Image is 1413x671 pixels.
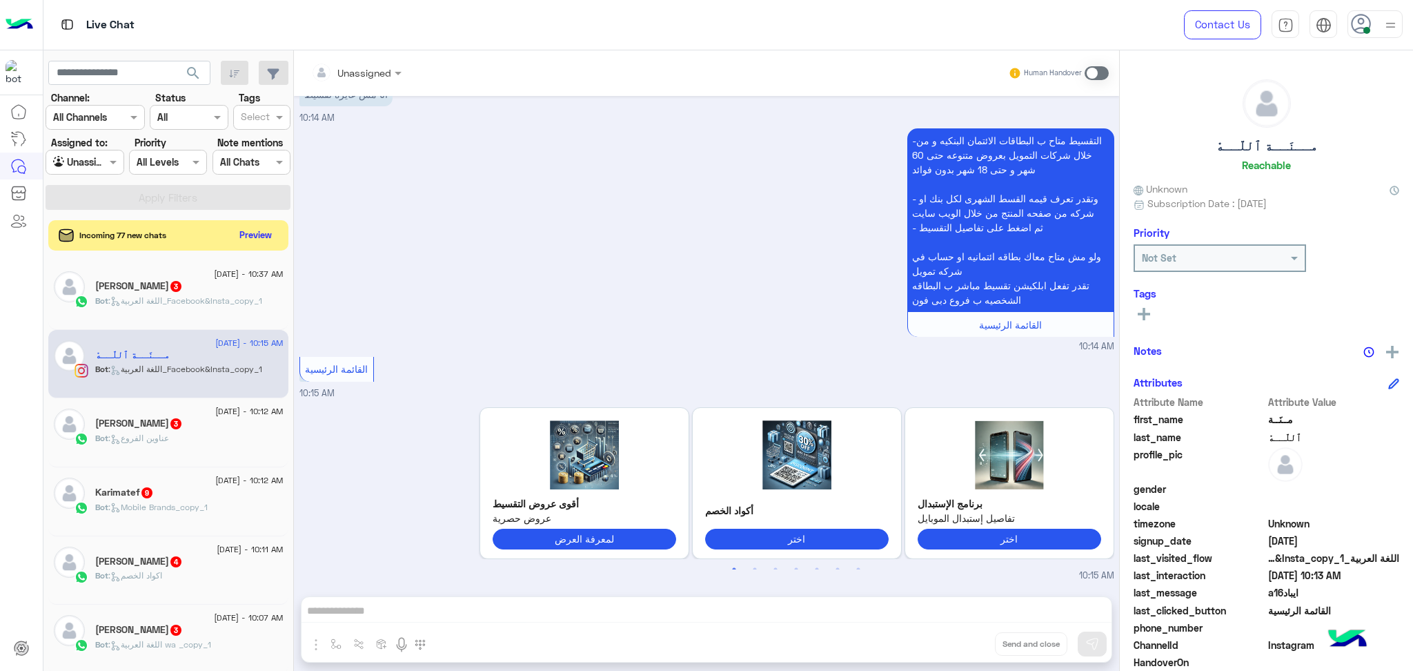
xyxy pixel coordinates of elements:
span: 3 [170,418,181,429]
span: 10:14 AM [1079,340,1114,353]
h5: Noha Nabil [95,556,183,567]
span: تفاصيل إستبدال الموبايل [918,511,1101,525]
p: أقوى عروض التقسيط [493,496,676,511]
h5: مــنَــة ٱللّــهْ [95,349,170,361]
span: : Mobile Brands_copy_1 [108,502,208,512]
span: [DATE] - 10:15 AM [215,337,283,349]
span: 3 [170,625,181,636]
span: last_interaction [1134,568,1265,583]
h5: Emad Mostafa [95,624,183,636]
label: Priority [135,135,166,150]
span: Bot [95,639,108,650]
span: 2025-09-03T07:13:16.688Z [1268,568,1400,583]
span: ايبادa16 [1268,585,1400,600]
button: 6 of 3 [831,563,844,576]
span: عروض حصرية [493,511,676,525]
span: [DATE] - 10:37 AM [214,268,283,280]
span: 2025-09-03T07:11:10.592Z [1268,534,1400,548]
img: defaultAdmin.png [1243,80,1290,127]
button: 2 of 3 [748,563,762,576]
span: last_name [1134,430,1265,445]
img: defaultAdmin.png [54,478,85,509]
img: hulul-logo.png [1323,616,1372,664]
a: tab [1272,10,1299,39]
img: WhatsApp [75,295,88,309]
span: Attribute Name [1134,395,1265,409]
label: Tags [239,90,260,105]
span: 10:15 AM [1079,570,1114,583]
button: 5 of 3 [810,563,824,576]
img: 2KfYs9iq2KjYr9in2YQucG5n.png [918,420,1101,489]
span: القائمة الرئيسية [305,363,368,375]
span: signup_date [1134,534,1265,548]
span: [DATE] - 10:11 AM [217,543,283,556]
img: WhatsApp [75,432,88,446]
span: القائمة الرئيسية [979,319,1042,331]
h5: Mohamed Gamal AbdelAl [95,418,183,429]
img: 2K7YtdmFLnBuZw%3D%3D.png [705,420,889,489]
span: 8 [1268,638,1400,652]
span: اللغة العربية_Facebook&Insta_copy_1 [1268,551,1400,565]
span: 10:15 AM [299,388,335,398]
span: ChannelId [1134,638,1265,652]
img: add [1386,346,1399,358]
span: Bot [95,502,108,512]
label: Channel: [51,90,90,105]
span: Bot [95,433,108,443]
span: profile_pic [1134,447,1265,479]
img: defaultAdmin.png [1268,447,1303,482]
span: : اللغة العربية_Facebook&Insta_copy_1 [108,295,262,306]
span: Bot [95,570,108,581]
span: last_clicked_button [1134,603,1265,618]
span: : اكواد الخصم [108,570,162,581]
button: 4 of 3 [789,563,803,576]
span: 9 [141,487,152,498]
span: locale [1134,499,1265,514]
h5: Ahmed [95,280,183,292]
span: null [1268,655,1400,670]
span: null [1268,482,1400,496]
button: لمعرفة العرض [493,529,676,549]
span: [DATE] - 10:07 AM [214,612,283,624]
span: 4 [170,556,181,567]
span: timezone [1134,516,1265,531]
img: tab [1278,17,1294,33]
button: Apply Filters [46,185,290,210]
p: 3/9/2025, 10:14 AM [907,128,1114,312]
img: defaultAdmin.png [54,271,85,302]
label: Assigned to: [51,135,108,150]
span: : عناوين الفروع [108,433,169,443]
small: Human Handover [1024,68,1082,79]
img: Logo [6,10,33,39]
span: Incoming 77 new chats [79,229,166,242]
img: defaultAdmin.png [54,547,85,578]
button: 1 of 3 [727,563,741,576]
span: Unknown [1268,516,1400,531]
span: Bot [95,364,108,374]
h6: Attributes [1134,376,1183,389]
span: null [1268,499,1400,514]
span: first_name [1134,412,1265,427]
span: null [1268,621,1400,635]
h5: Karimatef [95,487,154,498]
span: HandoverOn [1134,655,1265,670]
button: 3 of 3 [769,563,782,576]
h5: مــنَــة ٱللّــهْ [1216,138,1318,154]
h6: Reachable [1242,159,1291,171]
label: Note mentions [217,135,283,150]
a: Contact Us [1184,10,1261,39]
span: Attribute Value [1268,395,1400,409]
span: search [185,65,201,81]
button: Preview [234,225,278,245]
button: اختر [918,529,1101,549]
img: 2KrZgtiz2YrYtyAyLnBuZw%3D%3D.png [493,420,676,489]
span: 3 [170,281,181,292]
span: ٱللّــهْ [1268,430,1400,445]
img: tab [59,16,76,33]
img: notes [1363,347,1374,358]
span: Bot [95,295,108,306]
img: WhatsApp [75,501,88,515]
img: defaultAdmin.png [54,615,85,646]
img: defaultAdmin.png [54,340,85,371]
button: اختر [705,529,889,549]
